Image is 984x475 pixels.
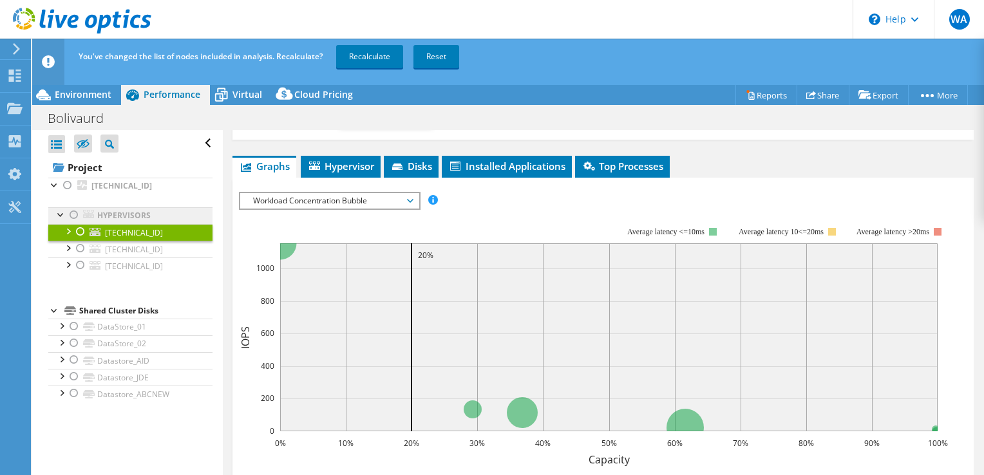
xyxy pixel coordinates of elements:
[261,393,274,404] text: 200
[79,51,323,62] span: You've changed the list of nodes included in analysis. Recalculate?
[261,328,274,339] text: 600
[48,207,213,224] a: Hypervisors
[256,263,274,274] text: 1000
[144,88,200,100] span: Performance
[48,241,213,257] a: [TECHNICAL_ID]
[105,227,163,238] span: [TECHNICAL_ID]
[42,111,124,126] h1: Bolivaurd
[294,88,353,100] span: Cloud Pricing
[48,369,213,386] a: Datastore_JDE
[413,45,459,68] a: Reset
[735,85,797,105] a: Reports
[404,438,419,449] text: 20%
[48,178,213,194] a: [TECHNICAL_ID]
[336,45,403,68] a: Recalculate
[797,85,849,105] a: Share
[48,319,213,335] a: DataStore_01
[733,438,748,449] text: 70%
[79,303,213,319] div: Shared Cluster Disks
[448,160,565,172] span: Installed Applications
[908,85,968,105] a: More
[261,295,274,306] text: 800
[239,160,290,172] span: Graphs
[48,352,213,369] a: Datastore_AID
[627,227,705,236] tspan: Average latency <=10ms
[48,386,213,402] a: Datastore_ABCNEW
[105,261,163,272] span: [TECHNICAL_ID]
[105,244,163,255] span: [TECHNICAL_ID]
[48,157,213,178] a: Project
[469,438,485,449] text: 30%
[667,438,683,449] text: 60%
[91,180,152,191] b: [TECHNICAL_ID]
[338,438,354,449] text: 10%
[535,438,551,449] text: 40%
[418,250,433,261] text: 20%
[849,85,909,105] a: Export
[856,227,929,236] text: Average latency >20ms
[927,438,947,449] text: 100%
[261,360,274,371] text: 400
[55,88,111,100] span: Environment
[739,227,824,236] tspan: Average latency 10<=20ms
[588,452,630,467] text: Capacity
[270,425,274,436] text: 0
[48,257,213,274] a: [TECHNICAL_ID]
[247,193,412,209] span: Workload Concentration Bubble
[869,14,880,25] svg: \n
[232,88,262,100] span: Virtual
[48,335,213,352] a: DataStore_02
[274,438,285,449] text: 0%
[307,160,374,172] span: Hypervisor
[799,438,814,449] text: 80%
[864,438,880,449] text: 90%
[48,224,213,241] a: [TECHNICAL_ID]
[601,438,617,449] text: 50%
[582,160,663,172] span: Top Processes
[390,160,432,172] span: Disks
[238,326,252,348] text: IOPS
[949,9,970,30] span: WA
